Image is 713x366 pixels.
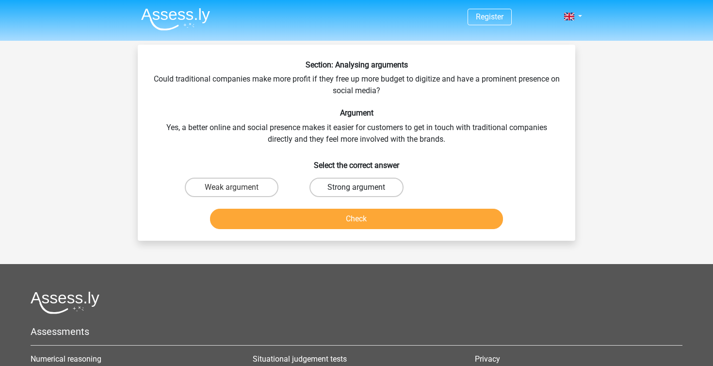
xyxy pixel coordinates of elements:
a: Privacy [475,354,500,364]
img: Assessly [141,8,210,31]
label: Strong argument [309,178,403,197]
label: Weak argument [185,178,278,197]
div: Could traditional companies make more profit if they free up more budget to digitize and have a p... [142,60,571,233]
button: Check [210,209,503,229]
a: Register [476,12,503,21]
h6: Argument [153,108,560,117]
img: Assessly logo [31,291,99,314]
a: Situational judgement tests [253,354,347,364]
h6: Select the correct answer [153,153,560,170]
a: Numerical reasoning [31,354,101,364]
h6: Section: Analysing arguments [153,60,560,69]
h5: Assessments [31,326,682,337]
